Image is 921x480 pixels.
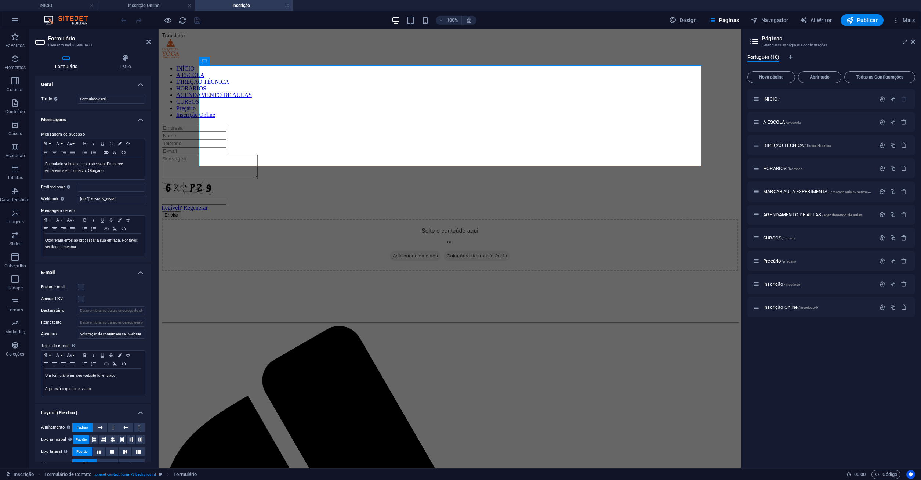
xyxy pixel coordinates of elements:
p: Ocorreram erros ao processar a sua entrada. Por favor, verifique a mesma. [45,237,141,250]
div: HORÁRIOS/horarios [761,166,875,171]
button: Unordered List [80,360,89,368]
button: Align Justify [68,360,77,368]
span: Todas as Configurações [848,75,912,79]
div: Configurações [879,142,885,148]
p: Slider [10,241,21,247]
label: Título [41,95,78,104]
label: Destinatário [41,306,78,315]
div: Remover [901,188,907,195]
div: Remover [901,142,907,148]
button: Italic (Ctrl+I) [89,139,98,148]
button: Colors [116,351,124,360]
h4: Geral [35,76,151,89]
span: Nova página [751,75,792,79]
label: Eixo principal [41,435,73,444]
button: Todas as Configurações [844,71,915,83]
button: Padrão [72,423,93,432]
span: Inscrição [763,281,800,287]
h3: Gerenciar suas páginas e configurações [762,42,900,48]
span: Desligar [125,459,138,468]
span: Ligar [104,459,112,468]
div: Configurações [879,304,885,310]
p: Rodapé [8,285,23,291]
button: Italic (Ctrl+I) [89,216,98,224]
button: Align Right [59,148,68,157]
span: Colar área de transferência [285,221,352,232]
div: Remover [901,258,907,264]
span: Navegador [751,17,788,24]
button: Mais [889,14,918,26]
div: Configurações [879,165,885,172]
button: Underline (Ctrl+U) [98,351,107,360]
button: reload [178,16,187,25]
div: Remover [901,304,907,310]
button: AI Writer [797,14,835,26]
input: Empresa [3,95,68,102]
div: CURSOS/cursos [761,235,875,240]
button: Italic (Ctrl+I) [89,351,98,360]
a: Clique para cancelar a seleção. Clique duas vezes para abrir as Páginas [6,470,34,479]
p: Conteúdo [5,109,25,115]
div: Duplicar [890,304,896,310]
input: Nome [3,102,68,110]
button: Align Center [50,360,59,368]
button: Desligar [119,459,145,468]
span: Inscrição Online [763,304,818,310]
button: Icons [124,216,132,224]
button: Align Right [59,360,68,368]
button: Padrão [72,447,92,456]
button: Ordered List [89,360,98,368]
button: Clear Formatting [110,148,119,157]
i: Recarregar página [178,16,187,25]
span: Padrão [79,459,90,468]
span: Clique para abrir a página [763,96,780,102]
h4: Layout (Flexbox) [35,404,151,417]
button: Paragraph Format [41,351,53,360]
label: Alinhamento [41,423,72,432]
button: Bold (Ctrl+B) [80,351,89,360]
div: Remover [901,165,907,172]
p: Marketing [5,329,25,335]
button: Align Left [41,148,50,157]
div: Translator [3,3,580,10]
span: Código [875,470,897,479]
div: Configurações [879,96,885,102]
label: Mensagem de sucesso [41,130,145,139]
div: Remover [901,119,907,125]
button: Insert Link [102,224,110,233]
button: Unordered List [80,224,89,233]
span: Português (10) [747,53,779,63]
button: Clique aqui para sair do modo de visualização e continuar editando [163,16,172,25]
button: Underline (Ctrl+U) [98,139,107,148]
div: Duplicar [890,119,896,125]
button: Padrão [72,459,97,468]
button: Publicar [841,14,884,26]
p: Formas [7,307,23,313]
h4: E-mail [35,264,151,277]
div: Remover [901,212,907,218]
p: Cabeçalho [4,263,26,269]
button: Colors [116,216,124,224]
span: Adicionar elementos [231,221,282,232]
div: Inscrição Online/inscricao-9 [761,305,875,310]
div: Duplicar [890,142,896,148]
i: Este elemento é uma predefinição personalizável [159,472,162,476]
p: Um formulário em seu website foi enviado. [45,372,141,379]
p: Formulário submetido com sucesso! Em breve entraremos em contacto. Obrigado. [45,161,141,174]
span: AGENDAMENTO DE AULAS [763,212,862,217]
p: Aqui está o que foi enviado. [45,386,141,392]
span: /marcar-aula-experimental [831,190,874,194]
div: Duplicar [890,96,896,102]
button: HTML [119,360,128,368]
span: Design [669,17,697,24]
div: Preçário/precario [761,259,875,263]
span: /inscricao-9 [798,306,818,310]
button: HTML [119,224,128,233]
h4: Inscrição Online [98,1,195,10]
label: Assunto [41,330,78,339]
input: Telefone [3,110,68,118]
button: Font Size [65,216,77,224]
button: Font Family [53,139,65,148]
span: Padrão [76,447,88,456]
label: Texto do e-mail [41,342,145,350]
